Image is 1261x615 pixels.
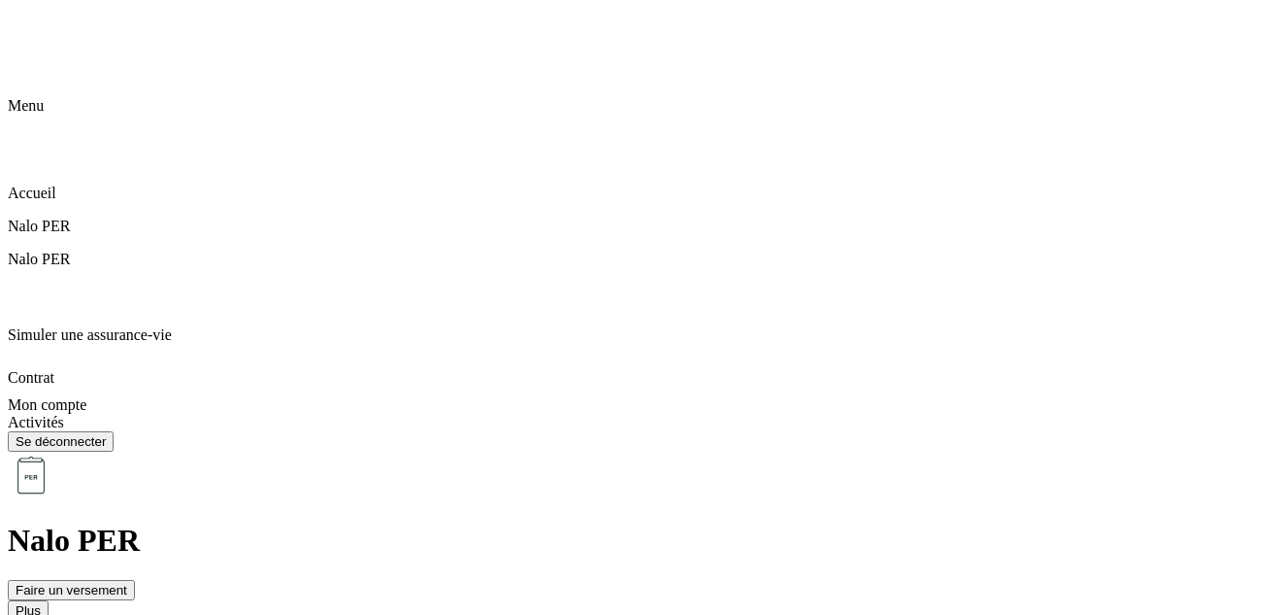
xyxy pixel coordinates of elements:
[8,326,1253,344] p: Simuler une assurance-vie
[8,414,64,430] span: Activités
[16,434,106,449] div: Se déconnecter
[8,369,54,386] span: Contrat
[8,396,86,413] span: Mon compte
[8,218,1253,235] p: Nalo PER
[8,251,1253,268] p: Nalo PER
[8,580,135,600] button: Faire un versement
[8,185,1253,202] p: Accueil
[8,284,1253,344] div: Simuler une assurance-vie
[8,523,1253,559] h1: Nalo PER
[8,431,114,452] button: Se déconnecter
[8,97,44,114] span: Menu
[16,583,127,598] div: Faire un versement
[8,142,1253,202] div: Accueil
